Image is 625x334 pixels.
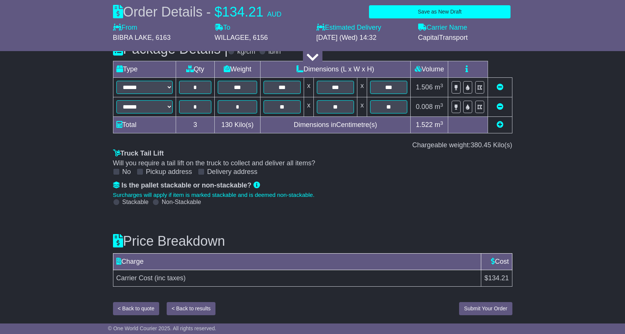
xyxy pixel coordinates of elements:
[435,121,443,128] span: m
[470,141,491,149] span: 380.45
[176,61,215,78] td: Qty
[155,274,186,282] span: (inc taxes)
[152,34,171,41] span: , 6163
[267,11,282,18] span: AUD
[113,61,176,78] td: Type
[304,78,313,97] td: x
[162,198,201,206] label: Non-Stackable
[304,97,313,117] td: x
[459,302,512,315] button: Submit Your Order
[113,192,512,198] div: Surcharges will apply if item is marked stackable and is deemed non-stackable.
[215,61,260,78] td: Weight
[435,103,443,110] span: m
[221,121,233,128] span: 130
[113,4,282,20] div: Order Details -
[176,117,215,133] td: 3
[440,120,443,126] sup: 3
[113,159,512,168] div: Will you require a tail lift on the truck to collect and deliver all items?
[215,117,260,133] td: Kilo(s)
[215,24,230,32] label: To
[416,121,433,128] span: 1.522
[418,34,512,42] div: CapitalTransport
[416,83,433,91] span: 1.506
[113,150,164,158] label: Truck Tail Lift
[146,168,192,176] label: Pickup address
[116,274,153,282] span: Carrier Cost
[316,24,411,32] label: Estimated Delivery
[122,181,252,189] span: Is the pallet stackable or non-stackable?
[113,253,481,270] td: Charge
[484,274,509,282] span: $134.21
[497,83,503,91] a: Remove this item
[122,168,131,176] label: No
[440,83,443,88] sup: 3
[113,141,512,150] div: Chargeable weight: Kilo(s)
[113,302,160,315] button: < Back to quote
[418,24,467,32] label: Carrier Name
[113,34,152,41] span: BIBRA LAKE
[113,117,176,133] td: Total
[316,34,411,42] div: [DATE] (Wed) 14:32
[122,198,149,206] label: Stackable
[369,5,510,18] button: Save as New Draft
[215,4,222,20] span: $
[481,253,512,270] td: Cost
[411,61,448,78] td: Volume
[207,168,258,176] label: Delivery address
[113,24,137,32] label: From
[260,61,411,78] td: Dimensions (L x W x H)
[260,117,411,133] td: Dimensions in Centimetre(s)
[215,34,249,41] span: WILLAGEE
[416,103,433,110] span: 0.008
[435,83,443,91] span: m
[357,78,367,97] td: x
[497,121,503,128] a: Add new item
[167,302,215,315] button: < Back to results
[113,234,512,249] h3: Price Breakdown
[440,102,443,108] sup: 3
[249,34,268,41] span: , 6156
[464,305,507,311] span: Submit Your Order
[108,325,217,331] span: © One World Courier 2025. All rights reserved.
[357,97,367,117] td: x
[222,4,264,20] span: 134.21
[497,103,503,110] a: Remove this item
